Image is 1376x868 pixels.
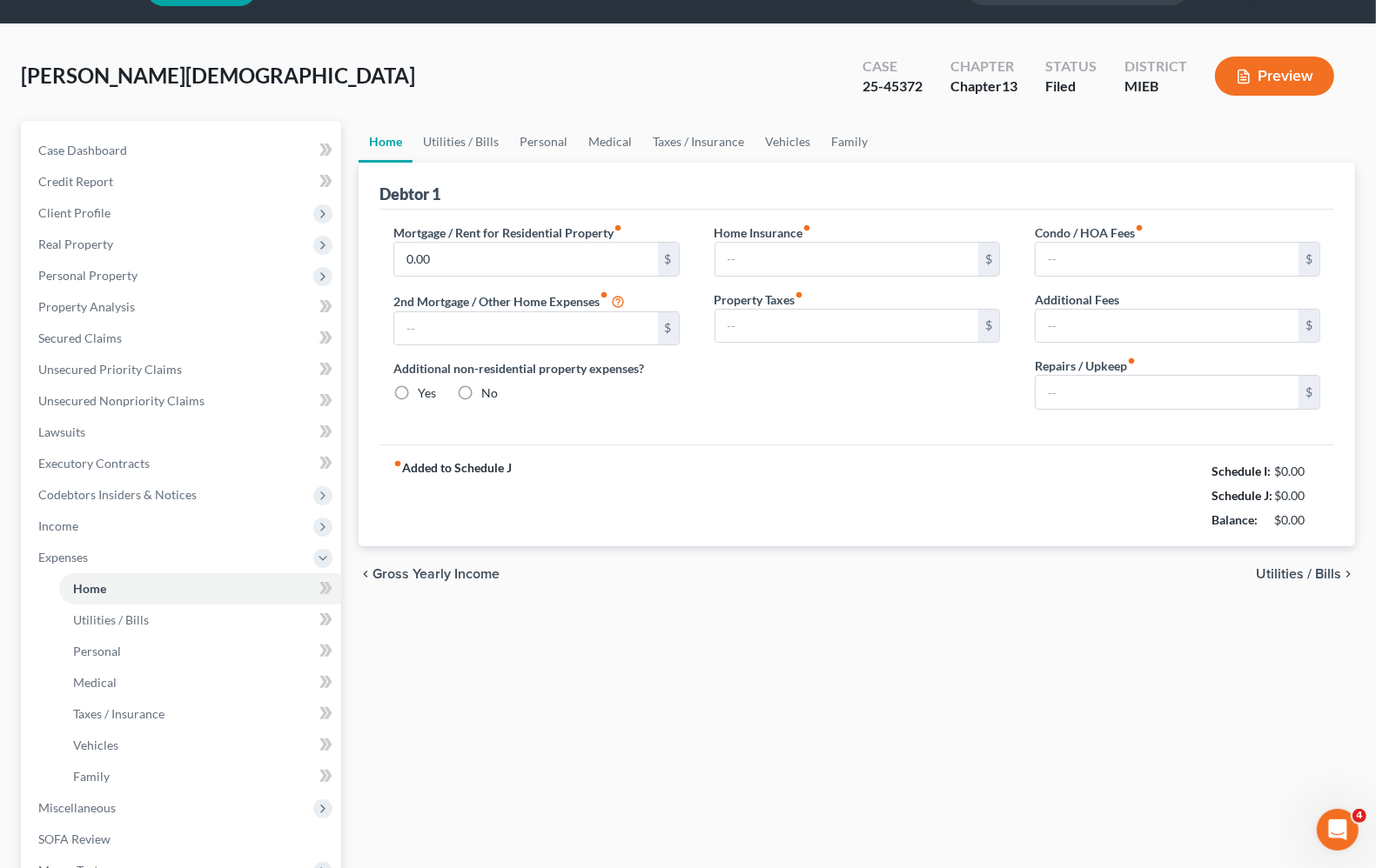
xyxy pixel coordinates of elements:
[1353,809,1366,823] span: 4
[59,573,341,604] a: Home
[38,268,138,283] span: Personal Property
[1135,224,1144,232] i: fiber_manual_record
[38,237,113,251] span: Real Property
[978,243,999,276] div: $
[38,143,127,157] span: Case Dashboard
[38,393,205,408] span: Unsecured Nonpriority Claims
[59,730,341,761] a: Vehicles
[379,184,440,204] div: Debtor 1
[24,824,341,855] a: SOFA Review
[393,459,512,532] strong: Added to Schedule J
[1036,310,1299,343] input: --
[863,57,923,77] div: Case
[24,323,341,354] a: Secured Claims
[24,354,341,385] a: Unsecured Priority Claims
[715,310,978,343] input: --
[1256,567,1341,581] span: Utilities / Bills
[38,362,182,377] span: Unsecured Priority Claims
[1275,487,1321,504] div: $0.00
[1035,224,1144,242] label: Condo / HOA Fees
[59,698,341,730] a: Taxes / Insurance
[1035,357,1136,375] label: Repairs / Upkeep
[1299,310,1319,343] div: $
[1212,488,1272,503] strong: Schedule J:
[393,359,679,377] label: Additional non-residential property expenses?
[38,424,85,439] span: Lawsuits
[1299,376,1319,409] div: $
[73,644,121,658] span: Personal
[1045,57,1097,77] div: Status
[715,224,812,242] label: Home Insurance
[59,604,341,636] a: Utilities / Bills
[73,706,164,721] span: Taxes / Insurance
[38,800,116,815] span: Miscellaneous
[614,224,622,232] i: fiber_manual_record
[73,769,110,784] span: Family
[38,487,197,502] span: Codebtors Insiders & Notices
[1002,77,1017,94] span: 13
[59,667,341,698] a: Medical
[658,243,679,276] div: $
[863,77,923,97] div: 25-45372
[73,738,118,752] span: Vehicles
[21,63,415,88] span: [PERSON_NAME][DEMOGRAPHIC_DATA]
[24,448,341,479] a: Executory Contracts
[38,831,111,846] span: SOFA Review
[24,417,341,448] a: Lawsuits
[950,77,1017,97] div: Chapter
[755,121,821,163] a: Vehicles
[600,290,608,299] i: fiber_manual_record
[38,299,135,314] span: Property Analysis
[413,121,509,163] a: Utilities / Bills
[393,459,402,468] i: fiber_manual_record
[1256,567,1355,581] button: Utilities / Bills chevron_right
[24,385,341,417] a: Unsecured Nonpriority Claims
[59,761,341,792] a: Family
[715,243,978,276] input: --
[73,612,149,627] span: Utilities / Bills
[715,290,804,309] label: Property Taxes
[1036,376,1299,409] input: --
[38,456,150,471] span: Executory Contracts
[359,567,373,581] i: chevron_left
[1299,243,1319,276] div: $
[1275,511,1321,529] div: $0.00
[1035,290,1119,309] label: Additional Fees
[38,174,113,189] span: Credit Report
[950,57,1017,77] div: Chapter
[1127,357,1136,365] i: fiber_manual_record
[1124,77,1187,97] div: MIEB
[73,581,106,596] span: Home
[821,121,878,163] a: Family
[1212,464,1271,478] strong: Schedule I:
[393,224,622,242] label: Mortgage / Rent for Residential Property
[38,550,88,564] span: Expenses
[38,518,78,533] span: Income
[1215,57,1334,96] button: Preview
[1275,463,1321,480] div: $0.00
[481,384,498,402] label: No
[73,675,117,690] span: Medical
[373,567,500,581] span: Gross Yearly Income
[1317,809,1359,851] iframe: Intercom live chat
[394,312,657,345] input: --
[803,224,812,232] i: fiber_manual_record
[24,166,341,197] a: Credit Report
[1045,77,1097,97] div: Filed
[393,290,625,311] label: 2nd Mortgage / Other Home Expenses
[642,121,755,163] a: Taxes / Insurance
[59,636,341,667] a: Personal
[418,384,436,402] label: Yes
[24,291,341,323] a: Property Analysis
[38,331,122,345] span: Secured Claims
[359,567,500,581] button: chevron_left Gross Yearly Income
[1341,567,1355,581] i: chevron_right
[658,312,679,345] div: $
[578,121,642,163] a: Medical
[359,121,413,163] a: Home
[394,243,657,276] input: --
[1036,243,1299,276] input: --
[1124,57,1187,77] div: District
[509,121,578,163] a: Personal
[795,290,804,299] i: fiber_manual_record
